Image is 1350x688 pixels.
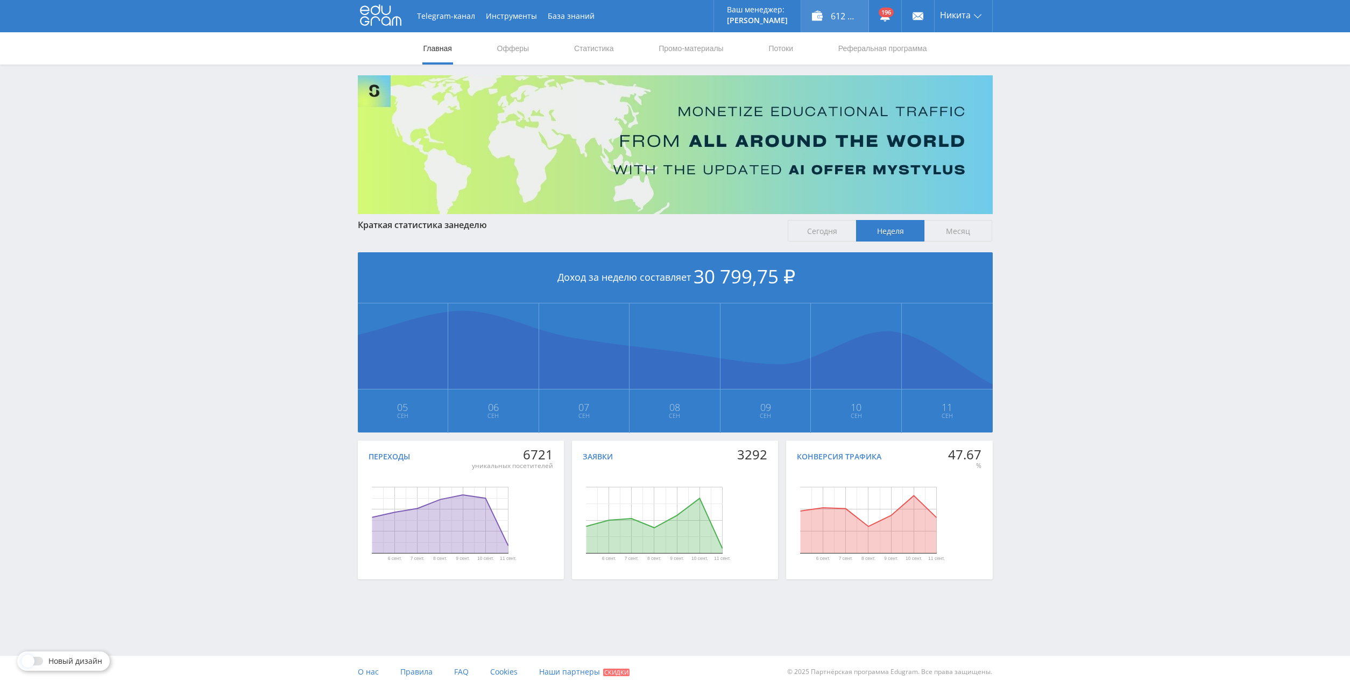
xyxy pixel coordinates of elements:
[500,556,517,562] text: 11 сент.
[550,466,758,574] svg: Диаграмма.
[358,412,448,420] span: Сен
[449,412,538,420] span: Сен
[630,403,719,412] span: 08
[422,32,453,65] a: Главная
[902,403,992,412] span: 11
[48,657,102,665] span: Новый дизайн
[496,32,531,65] a: Офферы
[449,403,538,412] span: 06
[472,447,553,462] div: 6721
[625,556,639,562] text: 7 сент.
[694,264,795,289] span: 30 799,75 ₽
[680,656,992,688] div: © 2025 Партнёрская программа Edugram. Все права защищены.
[369,452,410,461] div: Переходы
[658,32,724,65] a: Промо-материалы
[477,556,493,562] text: 10 сент.
[837,32,928,65] a: Реферальная программа
[358,666,379,677] span: О нас
[924,220,993,242] span: Месяц
[454,656,469,688] a: FAQ
[902,412,992,420] span: Сен
[433,556,447,562] text: 8 сент.
[928,556,945,562] text: 11 сент.
[811,412,901,420] span: Сен
[765,466,972,574] svg: Диаграмма.
[336,466,543,574] svg: Диаграмма.
[816,556,830,562] text: 6 сент.
[811,403,901,412] span: 10
[358,252,993,303] div: Доход за неделю составляет
[539,656,630,688] a: Наши партнеры Скидки
[358,656,379,688] a: О нас
[948,447,981,462] div: 47.67
[691,556,708,562] text: 10 сент.
[727,5,788,14] p: Ваш менеджер:
[670,556,684,562] text: 9 сент.
[630,412,719,420] span: Сен
[948,462,981,470] div: %
[906,556,922,562] text: 10 сент.
[603,669,630,676] span: Скидки
[456,556,470,562] text: 9 сент.
[490,656,518,688] a: Cookies
[358,220,778,230] div: Краткая статистика за
[940,11,971,19] span: Никита
[358,403,448,412] span: 05
[583,452,613,461] div: Заявки
[454,219,487,231] span: неделю
[788,220,856,242] span: Сегодня
[647,556,661,562] text: 8 сент.
[839,556,853,562] text: 7 сент.
[573,32,615,65] a: Статистика
[387,556,401,562] text: 6 сент.
[884,556,898,562] text: 9 сент.
[540,412,629,420] span: Сен
[602,556,616,562] text: 6 сент.
[861,556,875,562] text: 8 сент.
[400,656,433,688] a: Правила
[856,220,924,242] span: Неделя
[540,403,629,412] span: 07
[358,75,993,214] img: Banner
[714,556,731,562] text: 11 сент.
[767,32,794,65] a: Потоки
[539,666,600,677] span: Наши партнеры
[472,462,553,470] div: уникальных посетителей
[797,452,881,461] div: Конверсия трафика
[737,447,767,462] div: 3292
[490,666,518,677] span: Cookies
[400,666,433,677] span: Правила
[454,666,469,677] span: FAQ
[721,412,810,420] span: Сен
[410,556,424,562] text: 7 сент.
[721,403,810,412] span: 09
[727,16,788,25] p: [PERSON_NAME]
